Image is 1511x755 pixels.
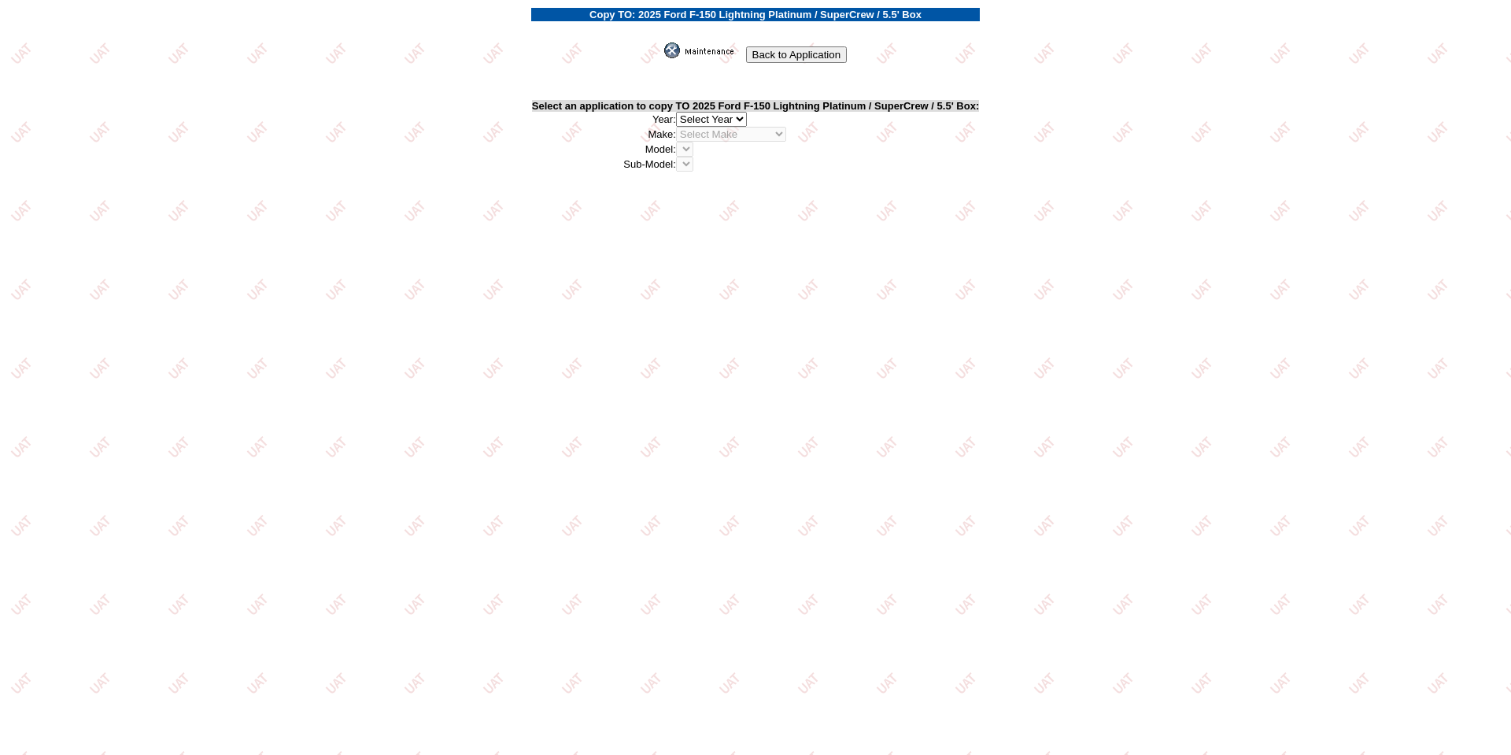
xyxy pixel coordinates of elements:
[532,112,676,127] td: Year:
[532,100,979,112] b: Select an application to copy TO 2025 Ford F-150 Lightning Platinum / SuperCrew / 5.5' Box:
[532,157,676,172] td: Sub-Model:
[664,43,743,58] img: maint.gif
[746,46,848,63] input: Back to Application
[532,142,676,157] td: Model:
[532,127,676,142] td: Make:
[531,8,980,21] td: Copy TO: 2025 Ford F-150 Lightning Platinum / SuperCrew / 5.5' Box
